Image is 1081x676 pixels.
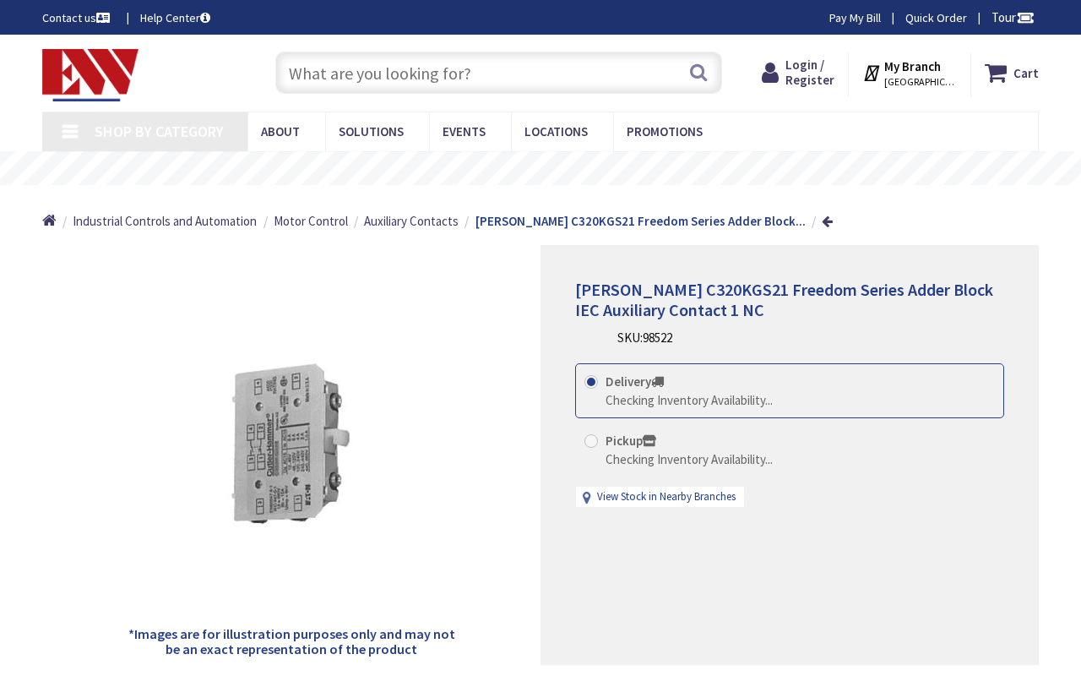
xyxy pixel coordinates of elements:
[643,330,672,346] span: 98522
[274,212,348,230] a: Motor Control
[862,57,956,88] div: My Branch [GEOGRAPHIC_DATA], [GEOGRAPHIC_DATA]
[597,489,736,505] a: View Stock in Nearby Branches
[261,123,300,139] span: About
[617,329,672,346] div: SKU:
[606,450,773,468] div: Checking Inventory Availability...
[785,57,834,88] span: Login / Register
[165,318,418,571] img: Eaton C320KGS21 Freedom Series Adder Block IEC Auxiliary Contact 1 NC
[140,9,210,26] a: Help Center
[1013,57,1039,88] strong: Cart
[884,58,941,74] strong: My Branch
[95,122,224,141] span: Shop By Category
[606,433,656,449] strong: Pickup
[339,123,404,139] span: Solutions
[905,9,967,26] a: Quick Order
[985,57,1039,88] a: Cart
[627,123,703,139] span: Promotions
[42,49,139,101] img: Electrical Wholesalers, Inc.
[475,213,806,229] strong: [PERSON_NAME] C320KGS21 Freedom Series Adder Block...
[829,9,881,26] a: Pay My Bill
[443,123,486,139] span: Events
[524,123,588,139] span: Locations
[364,212,459,230] a: Auxiliary Contacts
[275,52,722,94] input: What are you looking for?
[42,9,113,26] a: Contact us
[364,213,459,229] span: Auxiliary Contacts
[401,160,710,178] rs-layer: Free Same Day Pickup at 19 Locations
[73,212,257,230] a: Industrial Controls and Automation
[606,391,773,409] div: Checking Inventory Availability...
[884,75,956,89] span: [GEOGRAPHIC_DATA], [GEOGRAPHIC_DATA]
[575,279,993,320] span: [PERSON_NAME] C320KGS21 Freedom Series Adder Block IEC Auxiliary Contact 1 NC
[991,9,1035,25] span: Tour
[122,627,460,657] h5: *Images are for illustration purposes only and may not be an exact representation of the product
[274,213,348,229] span: Motor Control
[73,213,257,229] span: Industrial Controls and Automation
[762,57,834,88] a: Login / Register
[606,373,664,390] strong: Delivery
